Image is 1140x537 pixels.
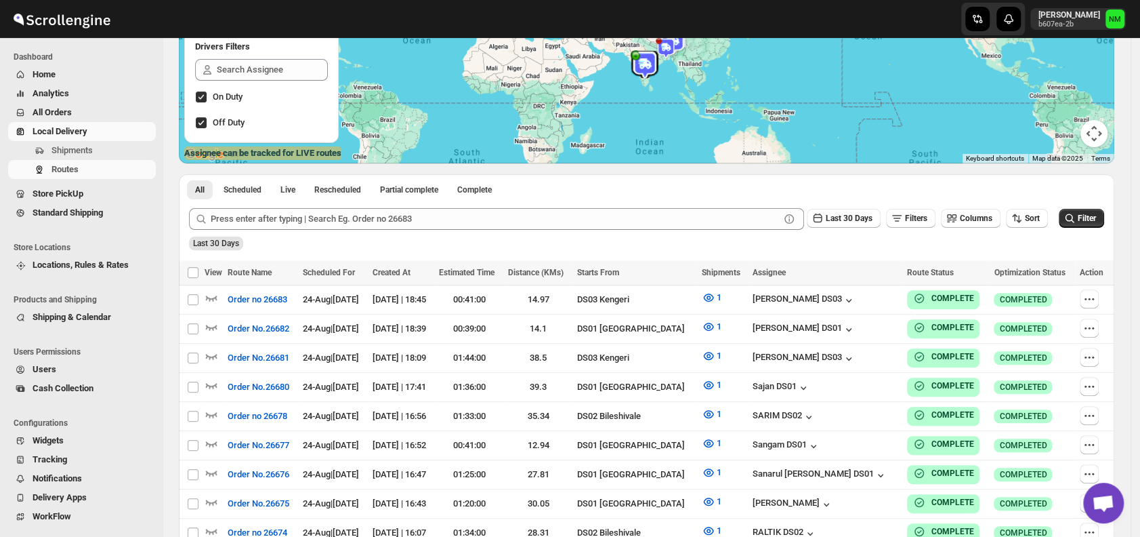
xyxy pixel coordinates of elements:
[439,439,500,452] div: 00:41:00
[966,154,1024,163] button: Keyboard shortcuts
[694,403,730,425] button: 1
[717,409,721,419] span: 1
[1025,214,1040,223] span: Sort
[14,242,156,253] span: Store Locations
[280,184,295,195] span: Live
[931,439,974,449] b: COMPLETE
[33,88,69,98] span: Analytics
[931,294,974,303] b: COMPLETE
[228,497,289,511] span: Order No.26675
[228,410,287,423] span: Order no 26678
[439,380,500,394] div: 01:36:00
[182,146,227,163] img: Google
[219,435,297,456] button: Order No.26677
[228,351,289,365] span: Order No.26681
[694,462,730,483] button: 1
[373,322,431,336] div: [DATE] | 18:39
[373,351,431,365] div: [DATE] | 18:09
[999,469,1047,480] span: COMPLETED
[1006,209,1048,228] button: Sort
[211,208,780,230] input: Press enter after typing | Search Eg. Order no 26683
[51,145,93,155] span: Shipments
[303,411,359,421] span: 24-Aug | [DATE]
[8,431,156,450] button: Widgets
[1032,155,1083,162] span: Map data ©2025
[753,294,856,307] button: [PERSON_NAME] DS03
[8,469,156,488] button: Notifications
[753,268,786,277] span: Assignee
[702,268,740,277] span: Shipments
[8,488,156,507] button: Delivery Apps
[457,184,492,195] span: Complete
[508,468,569,481] div: 27.81
[8,65,156,84] button: Home
[717,438,721,448] span: 1
[912,437,974,451] button: COMPLETE
[303,353,359,363] span: 24-Aug | [DATE]
[931,323,974,332] b: COMPLETE
[576,322,694,336] div: DS01 [GEOGRAPHIC_DATA]
[753,410,816,424] div: SARIM DS02
[999,498,1047,509] span: COMPLETED
[373,380,431,394] div: [DATE] | 17:41
[717,321,721,332] span: 1
[753,469,887,482] button: Sanarul [PERSON_NAME] DS01
[11,2,112,36] img: ScrollEngine
[14,418,156,429] span: Configurations
[717,380,721,390] span: 1
[508,410,569,423] div: 35.34
[228,322,289,336] span: Order No.26682
[303,498,359,509] span: 24-Aug | [DATE]
[694,316,730,338] button: 1
[213,117,245,127] span: Off Duty
[228,293,287,306] span: Order no 26683
[380,184,438,195] span: Partial complete
[753,352,856,365] div: [PERSON_NAME] DS03
[33,188,83,199] span: Store PickUp
[373,293,431,306] div: [DATE] | 18:45
[33,435,64,445] span: Widgets
[213,92,242,102] span: On Duty
[439,410,500,423] div: 01:33:00
[912,321,974,334] button: COMPLETE
[1030,8,1126,30] button: User menu
[753,381,810,395] button: Sajan DS01
[931,381,974,391] b: COMPLETE
[33,511,71,521] span: WorkFlow
[694,287,730,309] button: 1
[999,294,1047,305] span: COMPLETED
[195,40,328,54] h2: Drivers Filters
[205,268,222,277] span: View
[439,468,500,481] div: 01:25:00
[33,260,129,270] span: Locations, Rules & Rates
[439,351,500,365] div: 01:44:00
[303,440,359,450] span: 24-Aug | [DATE]
[931,469,974,478] b: COMPLETE
[373,497,431,511] div: [DATE] | 16:43
[753,323,856,336] button: [PERSON_NAME] DS01
[753,439,820,453] div: Sangam DS01
[182,146,227,163] a: Open this area in Google Maps (opens a new window)
[907,268,954,277] span: Route Status
[1080,120,1107,147] button: Map camera controls
[217,59,328,81] input: Search Assignee
[8,256,156,275] button: Locations, Rules & Rates
[314,184,361,195] span: Rescheduled
[33,454,67,464] span: Tracking
[999,382,1047,393] span: COMPLETED
[373,268,410,277] span: Created At
[303,382,359,392] span: 24-Aug | [DATE]
[193,239,239,248] span: Last 30 Days
[576,380,694,394] div: DS01 [GEOGRAPHIC_DATA]
[912,408,974,422] button: COMPLETE
[187,180,213,199] button: All routes
[994,268,1065,277] span: Optimization Status
[1105,9,1124,28] span: Narjit Magar
[14,346,156,357] span: Users Permissions
[576,410,694,423] div: DS02 Bileshivale
[439,268,494,277] span: Estimated Time
[8,507,156,526] button: WorkFlow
